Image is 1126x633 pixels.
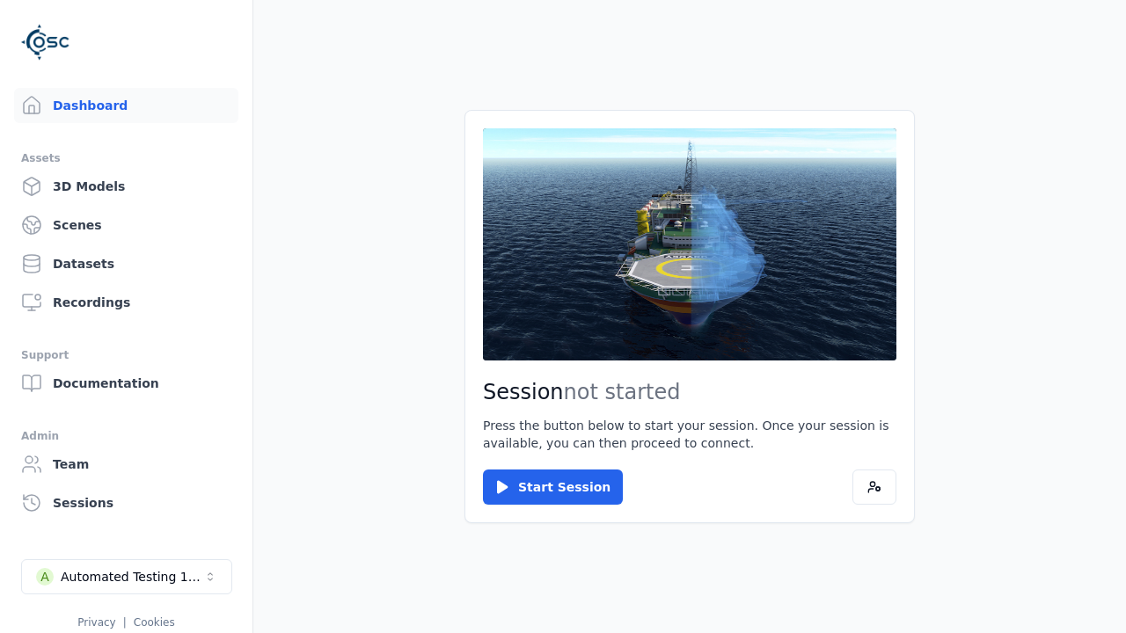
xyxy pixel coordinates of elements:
a: 3D Models [14,169,238,204]
h2: Session [483,378,896,406]
a: Team [14,447,238,482]
a: Datasets [14,246,238,281]
button: Start Session [483,469,623,505]
p: Press the button below to start your session. Once your session is available, you can then procee... [483,417,896,452]
a: Scenes [14,207,238,243]
button: Select a workspace [21,559,232,594]
a: Recordings [14,285,238,320]
a: Cookies [134,616,175,629]
a: Documentation [14,366,238,401]
div: Automated Testing 1 - Playwright [61,568,203,586]
span: | [123,616,127,629]
img: Logo [21,18,70,67]
div: A [36,568,54,586]
div: Admin [21,426,231,447]
a: Privacy [77,616,115,629]
div: Support [21,345,231,366]
a: Sessions [14,485,238,520]
span: not started [564,380,681,404]
a: Dashboard [14,88,238,123]
div: Assets [21,148,231,169]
